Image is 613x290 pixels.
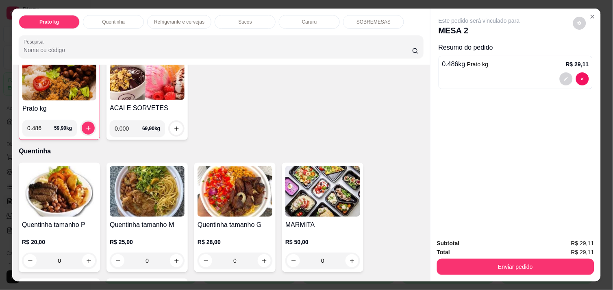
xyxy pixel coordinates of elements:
[22,220,97,230] h4: Quentinha tamanho P
[170,122,183,135] button: increase-product-quantity
[258,254,271,267] button: increase-product-quantity
[302,19,317,25] p: Caruru
[22,238,97,246] p: R$ 20,00
[576,72,589,85] button: decrease-product-quantity
[239,19,252,25] p: Sucos
[115,120,142,137] input: 0.00
[571,239,594,248] span: R$ 29,11
[560,72,573,85] button: decrease-product-quantity
[82,122,95,135] button: increase-product-quantity
[586,10,599,23] button: Close
[24,46,412,54] input: Pesquisa
[110,220,185,230] h4: Quentinha tamanho M
[346,254,359,267] button: increase-product-quantity
[22,50,96,100] img: product-image
[27,120,54,136] input: 0.00
[437,259,594,275] button: Enviar pedido
[82,254,95,267] button: increase-product-quantity
[285,238,360,246] p: R$ 50,00
[199,254,212,267] button: decrease-product-quantity
[198,220,272,230] h4: Quentinha tamanho G
[198,166,272,217] img: product-image
[110,49,185,100] img: product-image
[356,19,391,25] p: SOBREMESAS
[19,146,424,156] p: Quentinha
[439,25,520,36] p: MESA 2
[442,59,489,69] p: 0.486 kg
[437,249,450,255] strong: Total
[287,254,300,267] button: decrease-product-quantity
[285,166,360,217] img: product-image
[39,19,59,25] p: Prato kg
[198,238,272,246] p: R$ 28,00
[467,61,488,68] span: Prato kg
[170,254,183,267] button: increase-product-quantity
[110,238,185,246] p: R$ 25,00
[285,220,360,230] h4: MARMITA
[573,17,586,30] button: decrease-product-quantity
[439,43,593,52] p: Resumo do pedido
[24,254,37,267] button: decrease-product-quantity
[22,166,97,217] img: product-image
[437,240,460,246] strong: Subtotal
[111,254,124,267] button: decrease-product-quantity
[22,104,96,113] h4: Prato kg
[439,17,520,25] p: Este pedido será vinculado para
[571,248,594,257] span: R$ 29,11
[24,38,46,45] label: Pesquisa
[566,60,589,68] p: R$ 29,11
[110,166,185,217] img: product-image
[154,19,204,25] p: Refrigerante e cervejas
[110,103,185,113] h4: ACAI E SORVETES
[102,19,124,25] p: Quentinha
